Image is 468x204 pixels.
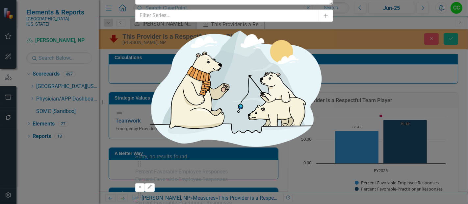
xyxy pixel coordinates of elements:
img: No results found [135,22,333,153]
div: Percent Favorable-Employee Responses [135,168,333,176]
input: Filter Series... [135,10,319,22]
div: Sorry, no results found. [135,153,333,161]
div: Percent Favorable-Employee Responses [135,176,333,183]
